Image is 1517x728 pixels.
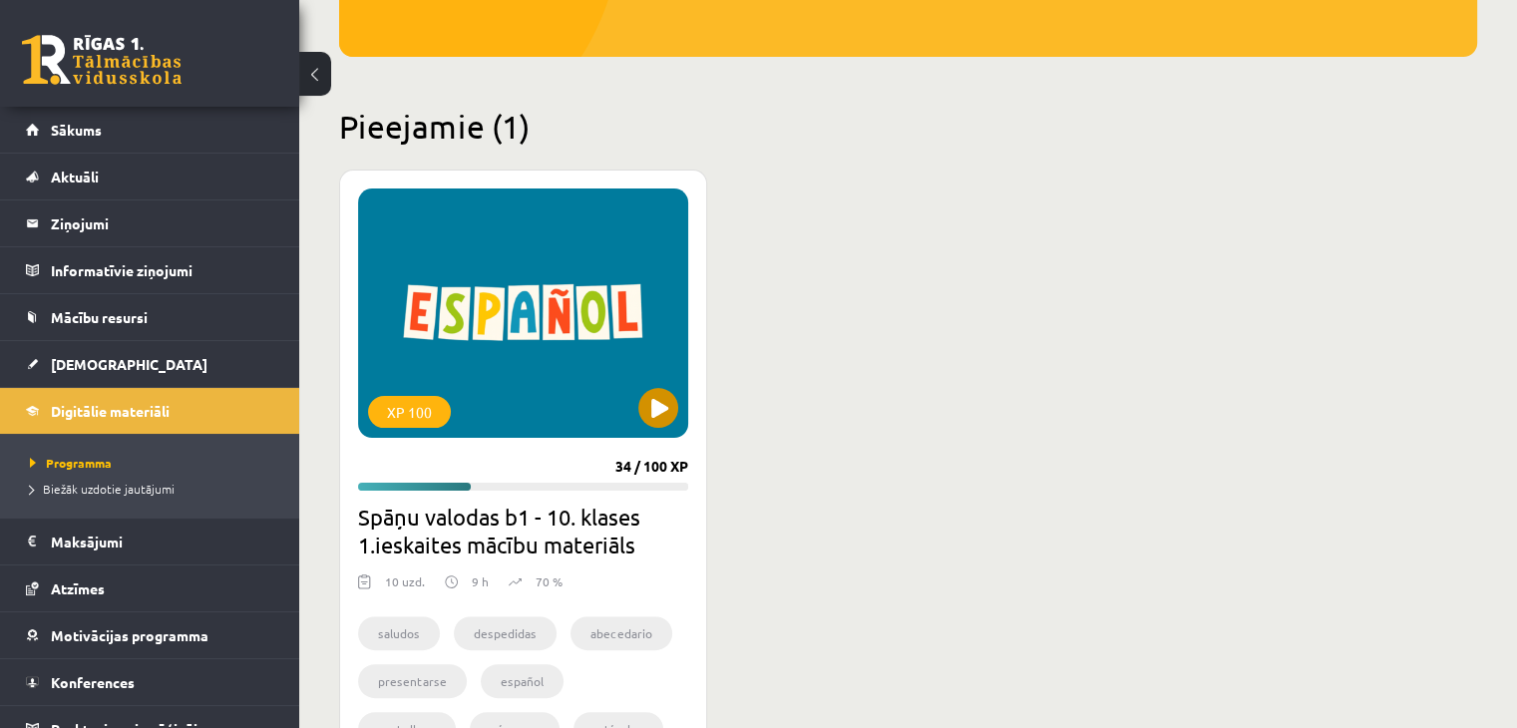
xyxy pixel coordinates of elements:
[26,612,274,658] a: Motivācijas programma
[51,673,135,691] span: Konferences
[26,107,274,153] a: Sākums
[358,616,440,650] li: saludos
[30,481,175,497] span: Biežāk uzdotie jautājumi
[30,455,112,471] span: Programma
[26,341,274,387] a: [DEMOGRAPHIC_DATA]
[339,107,1477,146] h2: Pieejamie (1)
[30,480,279,498] a: Biežāk uzdotie jautājumi
[22,35,182,85] a: Rīgas 1. Tālmācības vidusskola
[51,579,105,597] span: Atzīmes
[26,519,274,564] a: Maksājumi
[26,200,274,246] a: Ziņojumi
[358,503,688,558] h2: Spāņu valodas b1 - 10. klases 1.ieskaites mācību materiāls
[51,626,208,644] span: Motivācijas programma
[51,168,99,185] span: Aktuāli
[51,200,274,246] legend: Ziņojumi
[30,454,279,472] a: Programma
[51,247,274,293] legend: Informatīvie ziņojumi
[26,154,274,199] a: Aktuāli
[26,388,274,434] a: Digitālie materiāli
[570,616,672,650] li: abecedario
[51,308,148,326] span: Mācību resursi
[358,664,467,698] li: presentarse
[536,572,563,590] p: 70 %
[51,402,170,420] span: Digitālie materiāli
[51,519,274,564] legend: Maksājumi
[481,664,564,698] li: español
[26,247,274,293] a: Informatīvie ziņojumi
[26,294,274,340] a: Mācību resursi
[26,565,274,611] a: Atzīmes
[368,396,451,428] div: XP 100
[26,659,274,705] a: Konferences
[51,355,207,373] span: [DEMOGRAPHIC_DATA]
[454,616,557,650] li: despedidas
[472,572,489,590] p: 9 h
[385,572,425,602] div: 10 uzd.
[51,121,102,139] span: Sākums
